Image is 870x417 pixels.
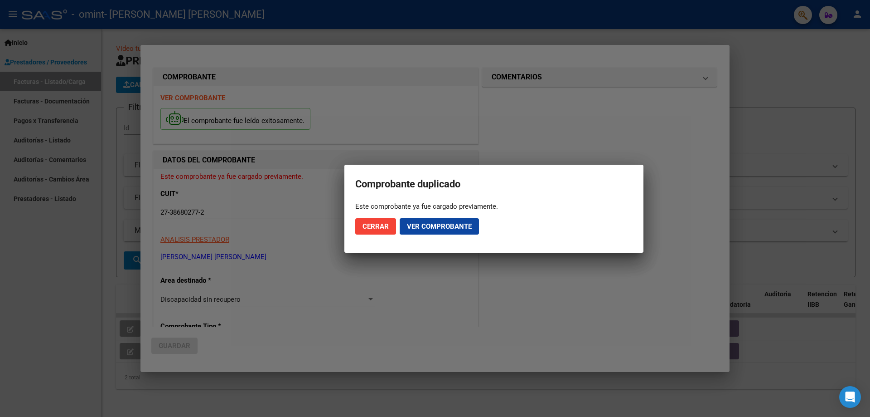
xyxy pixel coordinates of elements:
h2: Comprobante duplicado [355,176,633,193]
button: Cerrar [355,218,396,235]
div: Open Intercom Messenger [839,386,861,408]
button: Ver comprobante [400,218,479,235]
span: Cerrar [362,222,389,231]
span: Ver comprobante [407,222,472,231]
div: Este comprobante ya fue cargado previamente. [355,202,633,211]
